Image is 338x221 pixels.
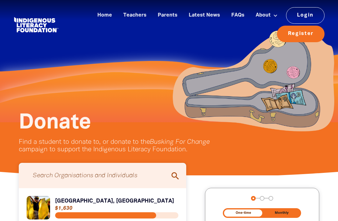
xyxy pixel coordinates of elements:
a: About [252,10,281,21]
span: One-time [236,211,251,215]
button: One-time [224,209,262,217]
span: Donate [19,113,91,133]
p: Find a student to donate to, or donate to the campaign to support the Indigenous Literacy Foundat... [19,138,213,153]
a: Teachers [120,10,150,21]
button: Navigate to step 3 of 3 to enter your payment details [269,196,273,201]
a: Parents [154,10,181,21]
button: Navigate to step 1 of 3 to enter your donation amount [251,196,256,201]
em: Busking For Change [150,139,210,145]
a: Home [94,10,116,21]
div: Donation frequency [223,208,301,218]
span: Monthly [275,211,289,215]
a: Register [277,26,325,42]
a: Login [286,7,325,23]
i: search [170,171,180,181]
button: Navigate to step 2 of 3 to enter your details [260,196,264,201]
a: Latest News [185,10,224,21]
button: Monthly [264,209,300,217]
a: FAQs [228,10,248,21]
